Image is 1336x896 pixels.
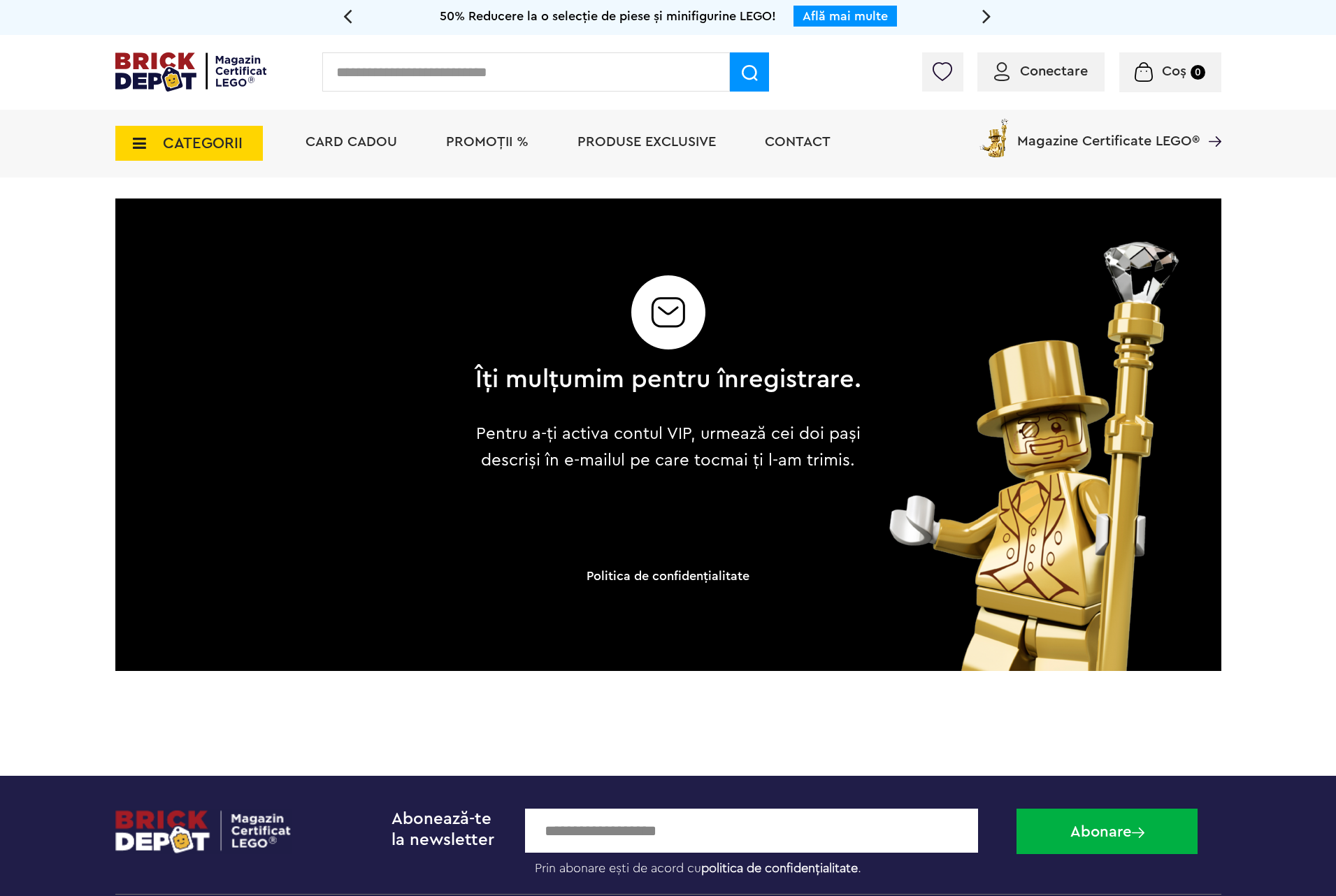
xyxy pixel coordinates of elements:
a: Află mai multe [803,10,888,22]
a: Conectare [994,64,1088,78]
span: Conectare [1020,64,1088,78]
img: Abonare [1132,828,1144,838]
span: Abonează-te la newsletter [392,811,494,848]
a: PROMOȚII % [446,135,529,149]
a: Politica de confidenţialitate [587,570,749,582]
span: 50% Reducere la o selecție de piese și minifigurine LEGO! [440,10,776,22]
a: Produse exclusive [577,135,716,149]
a: Contact [765,135,831,149]
span: CATEGORII [163,136,243,151]
small: 0 [1191,65,1205,80]
a: politica de confidențialitate [701,862,858,874]
span: Magazine Certificate LEGO® [1017,116,1200,148]
button: Abonare [1017,809,1198,854]
h2: Îți mulțumim pentru înregistrare. [475,366,861,393]
label: Prin abonare ești de acord cu . [525,853,1006,876]
span: Coș [1162,64,1186,78]
a: Magazine Certificate LEGO® [1200,116,1221,130]
a: Card Cadou [306,135,397,149]
p: Pentru a-ți activa contul VIP, urmează cei doi pași descriși în e-mailul pe care tocmai ți l-am t... [464,421,872,474]
img: footerlogo [115,809,292,854]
